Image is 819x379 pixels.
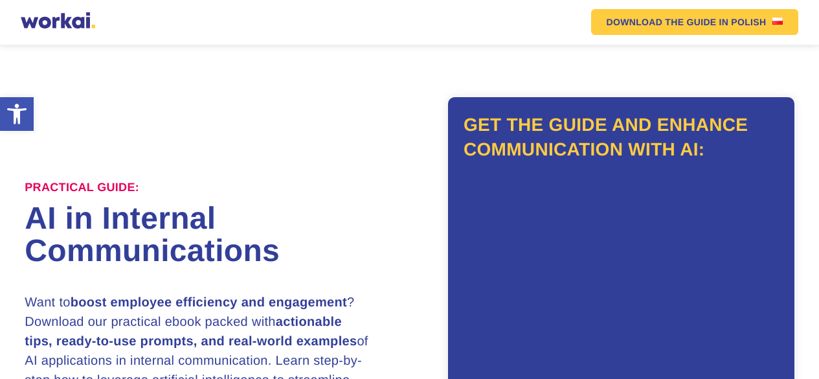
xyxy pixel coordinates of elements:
[25,203,409,268] h1: AI in Internal Communications
[25,181,139,195] label: Practical Guide:
[591,9,799,35] a: DOWNLOAD THE GUIDEIN POLISHUS flag
[772,17,783,25] img: US flag
[464,113,779,162] h2: Get the guide and enhance communication with AI:
[71,295,347,310] strong: boost employee efficiency and engagement
[607,17,717,27] em: DOWNLOAD THE GUIDE
[25,315,357,349] strong: actionable tips, ready-to-use prompts, and real-world examples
